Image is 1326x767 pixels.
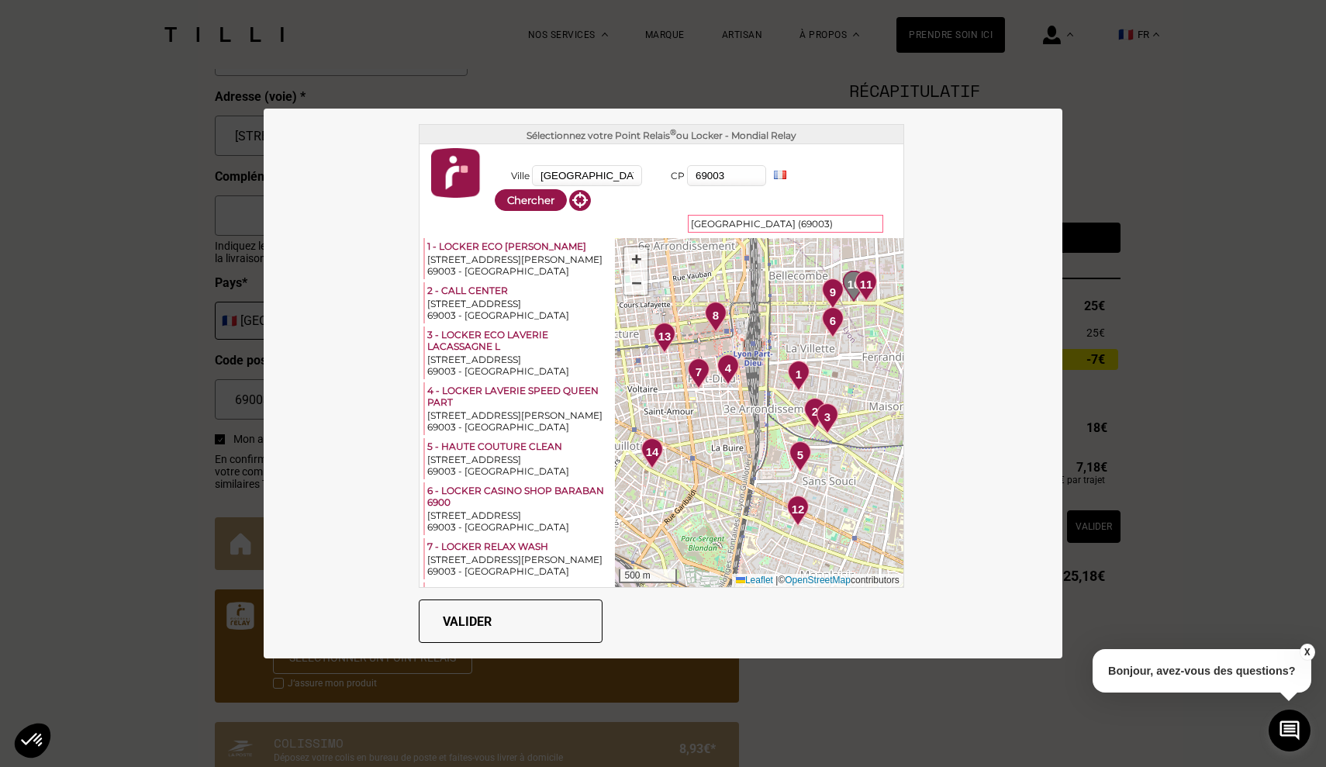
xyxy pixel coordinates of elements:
span: | [775,575,778,586]
div: 500 m [619,569,677,583]
div: 7 - LOCKER RELAX WASH [427,541,613,554]
div: 8 - SMILE PICKUP [427,585,613,598]
a: Leaflet [736,575,773,586]
button: Chercher [495,189,567,211]
div: [STREET_ADDRESS][PERSON_NAME] [427,554,613,565]
img: pointsrelais_pin_grey.png [843,271,865,302]
div: 11 [848,271,883,306]
div: 69003 - [GEOGRAPHIC_DATA] [427,465,613,477]
img: pointsrelais_pin.png [788,361,810,392]
div: 2 [797,398,832,433]
img: pointsrelais_pin.png [641,438,663,469]
img: pointsrelais_pin.png [804,398,826,429]
a: OpenStreetMap [785,575,851,586]
span: 1 [796,366,802,384]
label: CP [650,170,685,181]
img: pointsrelais_pin.png [787,496,809,527]
span: + [631,249,641,268]
img: pointsrelais_pin.png [822,307,844,338]
div: [STREET_ADDRESS] [427,454,613,465]
img: pointsrelais_pin.png [654,323,675,354]
div: 2 - CALL CENTER [427,285,613,298]
div: 69003 - [GEOGRAPHIC_DATA] [427,365,613,377]
div: [STREET_ADDRESS] [427,510,613,521]
span: 12 [792,501,805,519]
div: 7 [681,358,716,393]
div: 14 [634,438,669,473]
div: 5 [782,441,817,476]
img: pointsrelais_pin.png [855,271,877,302]
span: − [631,273,641,292]
div: 69003 - [GEOGRAPHIC_DATA] [427,309,613,321]
div: 9 [815,278,850,313]
div: 6 [815,307,850,342]
div: [STREET_ADDRESS] [427,298,613,309]
img: FR [774,171,786,179]
a: Zoom in [624,247,647,271]
sup: ® [670,127,676,137]
span: 13 [658,328,672,346]
a: Zoom out [624,271,647,295]
img: pointsrelais_pin.png [717,354,739,385]
label: Ville [495,170,530,181]
span: 7 [696,364,702,382]
div: 10 [836,271,871,306]
div: 4 - LOCKER LAVERIE SPEED QUEEN PART [427,385,613,409]
span: 5 [797,447,803,465]
div: 69003 - [GEOGRAPHIC_DATA] [427,565,613,577]
span: 8 [713,307,719,325]
div: 69003 - [GEOGRAPHIC_DATA] [427,421,613,433]
span: 3 [824,409,830,427]
img: pointsrelais_pin.png [789,441,811,472]
div: 69003 - [GEOGRAPHIC_DATA] [427,265,613,277]
img: pointsrelais_pin.png [817,403,838,434]
img: pointsrelais_pin.png [822,278,844,309]
div: [STREET_ADDRESS] [427,354,613,365]
div: [STREET_ADDRESS][PERSON_NAME] [427,254,613,265]
div: 3 - LOCKER ECO LAVERIE LACASSAGNE L [427,329,613,354]
img: pointsrelais_pin.png [688,358,710,389]
div: 3 [810,403,844,438]
div: 69003 - [GEOGRAPHIC_DATA] [427,521,613,533]
button: Valider [419,599,603,643]
div: 8 [698,302,733,337]
button: X [1299,644,1314,661]
div: 5 - HAUTE COUTURE CLEAN [427,441,613,454]
div: Sélectionnez votre Point Relais ou Locker - Mondial Relay [420,125,903,144]
div: 13 [647,323,682,358]
div: 1 - LOCKER ECO [PERSON_NAME] [427,240,613,254]
span: 9 [830,284,836,302]
div: 12 [780,496,815,530]
div: © contributors [732,574,903,587]
span: 11 [860,276,873,294]
div: 6 - LOCKER CASINO SHOP BARABAN 6900 [427,485,613,510]
img: pointsrelais_pin.png [705,302,727,333]
div: [STREET_ADDRESS][PERSON_NAME] [427,409,613,421]
p: Bonjour, avez-vous des questions? [1093,649,1311,693]
span: 14 [646,444,659,461]
span: 10 [848,276,861,294]
span: 4 [725,360,731,378]
span: 6 [830,313,836,330]
div: 4 [710,354,745,389]
div: 1 [781,361,816,396]
div: 69003 [689,216,882,232]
